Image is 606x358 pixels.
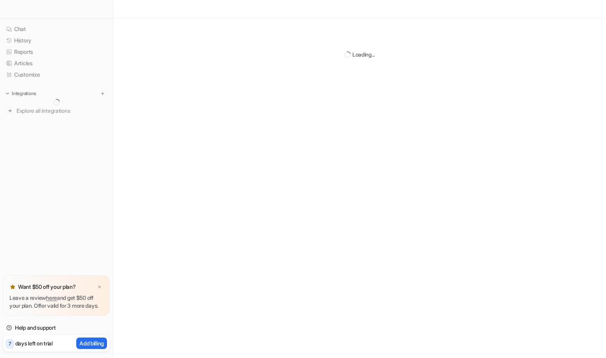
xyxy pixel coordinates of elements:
[100,91,105,96] img: menu_add.svg
[17,105,107,117] span: Explore all integrations
[3,58,110,69] a: Articles
[97,285,102,290] img: x
[352,50,375,59] div: Loading...
[6,107,14,115] img: explore all integrations
[3,46,110,57] a: Reports
[3,322,110,333] a: Help and support
[9,340,11,347] p: 7
[3,105,110,116] a: Explore all integrations
[3,69,110,80] a: Customize
[3,90,39,97] button: Integrations
[79,339,104,347] p: Add billing
[9,294,103,310] p: Leave a review and get $50 off your plan. Offer valid for 3 more days.
[18,283,76,291] p: Want $50 off your plan?
[76,338,107,349] button: Add billing
[12,90,36,97] p: Integrations
[9,284,16,290] img: star
[3,24,110,35] a: Chat
[3,35,110,46] a: History
[46,294,57,301] a: here
[5,91,10,96] img: expand menu
[15,339,53,347] p: days left on trial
